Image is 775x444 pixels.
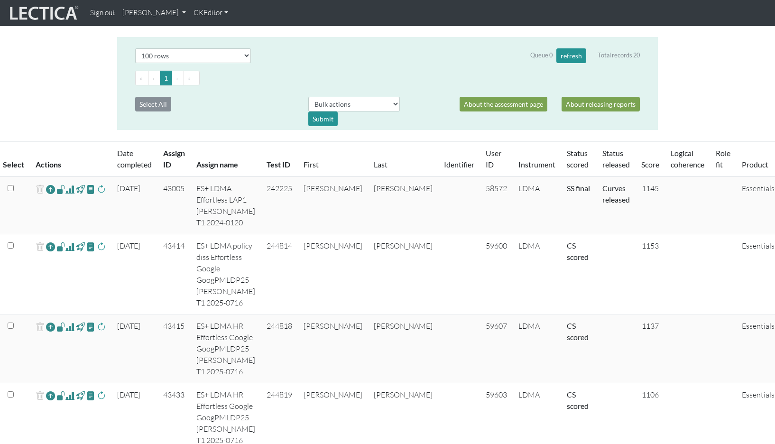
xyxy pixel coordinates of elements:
span: delete [36,240,45,254]
td: [PERSON_NAME] [368,234,438,314]
td: 43414 [157,234,191,314]
td: [PERSON_NAME] [298,314,368,383]
td: 59607 [480,314,513,383]
td: LDMA [513,314,561,383]
td: 244814 [261,234,298,314]
td: 59600 [480,234,513,314]
a: Status scored [567,148,589,169]
a: First [304,160,319,169]
th: Actions [30,142,111,177]
span: 1153 [642,241,659,250]
a: Basic released = basic report without a score has been released, Score(s) released = for Lectica ... [602,184,630,204]
td: [DATE] [111,234,157,314]
a: Completed = assessment has been completed; CS scored = assessment has been CLAS scored; LS scored... [567,184,590,193]
td: [PERSON_NAME] [298,176,368,234]
td: [PERSON_NAME] [368,176,438,234]
td: 58572 [480,176,513,234]
td: LDMA [513,176,561,234]
span: view [76,321,85,332]
a: Role fit [716,148,730,169]
span: view [56,241,65,252]
td: [PERSON_NAME] [368,314,438,383]
span: Analyst score [65,321,74,333]
span: 1145 [642,184,659,193]
a: Last [374,160,387,169]
a: Date completed [117,148,152,169]
a: About releasing reports [562,97,640,111]
td: 244818 [261,314,298,383]
a: About the assessment page [460,97,547,111]
span: view [56,184,65,194]
span: view [76,241,85,252]
a: Reopen [46,320,55,334]
span: rescore [97,390,106,401]
a: Product [742,160,768,169]
td: [DATE] [111,314,157,383]
div: Submit [308,111,338,126]
span: Analyst score [65,241,74,252]
span: 1106 [642,390,659,399]
a: Identifier [444,160,474,169]
a: CKEditor [190,4,232,22]
td: [PERSON_NAME] [298,234,368,314]
td: ES+ LDMA policy diss Effortless Google GoogPMLDP25 [PERSON_NAME] T1 2025-0716 [191,234,261,314]
td: ES+ LDMA HR Effortless Google GoogPMLDP25 [PERSON_NAME] T1 2025-0716 [191,314,261,383]
td: 43005 [157,176,191,234]
a: Completed = assessment has been completed; CS scored = assessment has been CLAS scored; LS scored... [567,321,589,342]
a: Logical coherence [671,148,704,169]
th: Test ID [261,142,298,177]
span: 1137 [642,321,659,331]
a: Sign out [86,4,119,22]
td: [DATE] [111,176,157,234]
span: Analyst score [65,184,74,195]
button: Go to page 1 [160,71,172,85]
th: Assign ID [157,142,191,177]
th: Assign name [191,142,261,177]
td: ES+ LDMA Effortless LAP1 [PERSON_NAME] T1 2024-0120 [191,176,261,234]
span: rescore [97,184,106,195]
a: Completed = assessment has been completed; CS scored = assessment has been CLAS scored; LS scored... [567,241,589,261]
span: delete [36,183,45,196]
span: rescore [97,241,106,252]
a: Reopen [46,183,55,196]
div: Queue 0 Total records 20 [530,48,640,63]
span: delete [36,320,45,334]
span: view [86,184,95,194]
a: Reopen [46,240,55,254]
button: refresh [556,48,586,63]
a: User ID [486,148,501,169]
a: Score [641,160,659,169]
span: rescore [97,321,106,333]
a: Status released [602,148,630,169]
span: view [56,321,65,332]
span: delete [36,389,45,403]
td: LDMA [513,234,561,314]
ul: Pagination [135,71,640,85]
span: view [76,184,85,194]
td: 242225 [261,176,298,234]
span: view [86,390,95,401]
span: view [76,390,85,401]
img: lecticalive [8,4,79,22]
span: view [56,390,65,401]
span: Analyst score [65,390,74,401]
button: Select All [135,97,171,111]
a: Completed = assessment has been completed; CS scored = assessment has been CLAS scored; LS scored... [567,390,589,410]
a: [PERSON_NAME] [119,4,190,22]
span: view [86,321,95,332]
a: Instrument [518,160,555,169]
td: 43415 [157,314,191,383]
span: view [86,241,95,252]
a: Reopen [46,389,55,403]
